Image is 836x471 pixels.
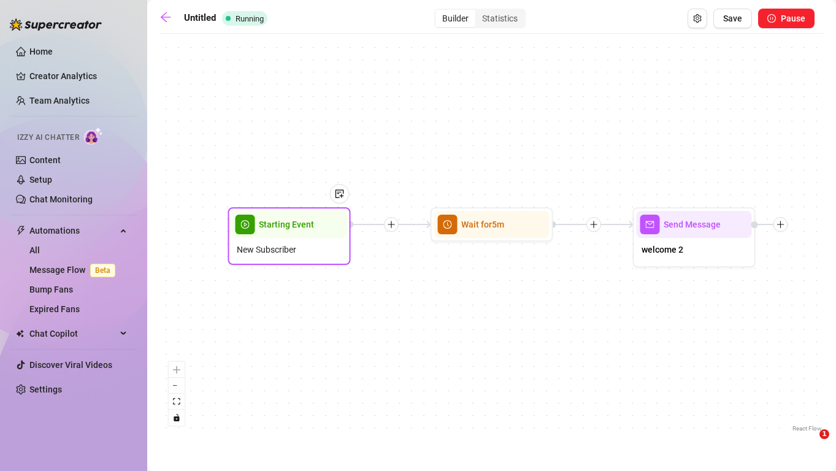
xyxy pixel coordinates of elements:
span: play-circle [236,215,255,234]
span: setting [693,14,702,23]
span: mail [640,215,660,234]
div: clock-circleWait for5m [431,207,553,242]
img: logo-BBDzfeDw.svg [10,18,102,31]
button: Pause [758,9,815,28]
div: Statistics [475,10,524,27]
a: Settings [29,385,62,394]
span: Send Message [664,218,721,231]
a: Expired Fans [29,304,80,314]
button: fit view [169,394,185,410]
span: Wait for 5m [461,218,504,231]
button: Open Exit Rules [688,9,707,28]
a: Creator Analytics [29,66,128,86]
img: Sticky Note [335,189,345,199]
div: React Flow controls [169,362,185,426]
span: Izzy AI Chatter [17,132,79,144]
a: Setup [29,175,52,185]
span: welcome 2 [642,243,683,256]
img: AI Chatter [84,127,103,145]
span: 1 [819,429,829,439]
span: Save [723,13,742,23]
span: plus [589,220,598,229]
a: Discover Viral Videos [29,360,112,370]
a: Home [29,47,53,56]
span: Automations [29,221,117,240]
div: Builder [435,10,475,27]
button: zoom out [169,378,185,394]
span: Running [236,14,264,23]
strong: Untitled [184,12,216,23]
a: Bump Fans [29,285,73,294]
div: mailSend Messagewelcome 2 [633,207,756,267]
a: React Flow attribution [792,425,822,432]
iframe: Intercom live chat [794,429,824,459]
span: pause-circle [767,14,776,23]
a: Chat Monitoring [29,194,93,204]
a: All [29,245,40,255]
span: Beta [90,264,115,277]
span: plus [387,220,396,229]
a: Content [29,155,61,165]
div: Sticky Noteplay-circleStarting EventNew Subscriber [228,207,351,265]
a: Message FlowBeta [29,265,120,275]
span: arrow-left [159,11,172,23]
span: plus [777,220,785,229]
span: Pause [781,13,805,23]
span: Chat Copilot [29,324,117,343]
button: Save Flow [713,9,752,28]
span: Starting Event [259,218,314,231]
img: Chat Copilot [16,329,24,338]
a: Team Analytics [29,96,90,105]
span: clock-circle [438,215,458,234]
span: New Subscriber [237,243,296,256]
a: arrow-left [159,11,178,26]
span: thunderbolt [16,226,26,235]
div: segmented control [434,9,526,28]
button: toggle interactivity [169,410,185,426]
